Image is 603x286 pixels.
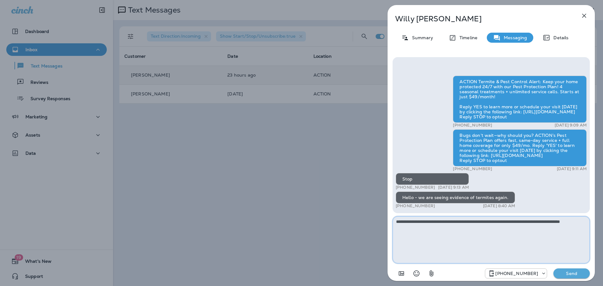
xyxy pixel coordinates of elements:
[396,203,435,208] p: [PHONE_NUMBER]
[453,76,587,123] div: ACTION Termite & Pest Control Alert: Keep your home protected 24/7 with our Pest Protection Plan!...
[555,123,587,128] p: [DATE] 9:09 AM
[395,14,567,23] p: Willy [PERSON_NAME]
[550,35,568,40] p: Details
[453,129,587,166] div: Bugs don’t wait—why should you? ACTION’s Pest Protection Plan offers fast, same-day service + ful...
[558,271,585,276] p: Send
[453,166,492,171] p: [PHONE_NUMBER]
[501,35,527,40] p: Messaging
[557,166,587,171] p: [DATE] 9:11 AM
[456,35,477,40] p: Timeline
[553,268,590,278] button: Send
[495,271,538,276] p: [PHONE_NUMBER]
[453,123,492,128] p: [PHONE_NUMBER]
[395,267,408,280] button: Add in a premade template
[410,267,423,280] button: Select an emoji
[438,185,469,190] p: [DATE] 9:13 AM
[396,185,435,190] p: [PHONE_NUMBER]
[409,35,433,40] p: Summary
[396,192,515,203] div: Hello - we are seeing evidence of termites again.
[396,173,469,185] div: Stop
[485,270,547,277] div: +1 (623) 400-2225
[483,203,515,208] p: [DATE] 8:40 AM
